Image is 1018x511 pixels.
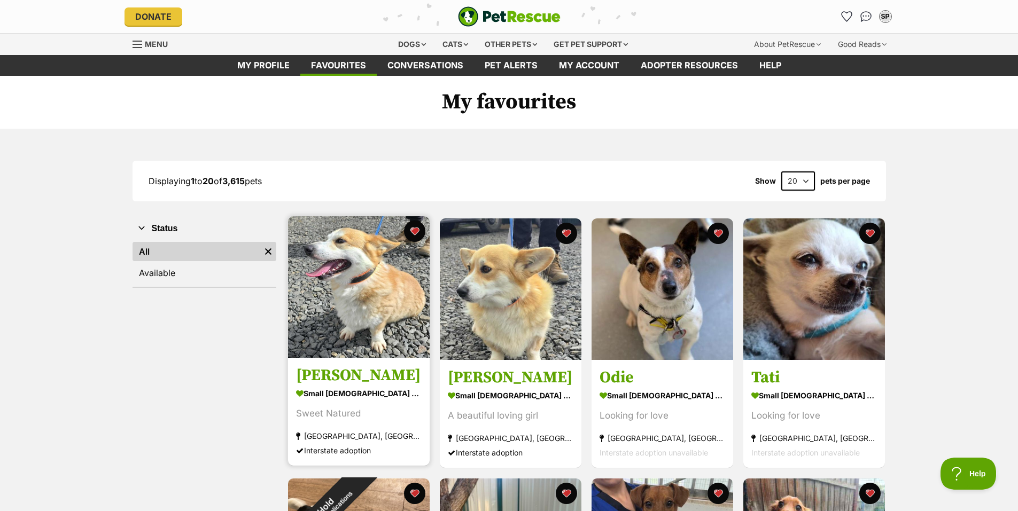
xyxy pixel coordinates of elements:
iframe: Help Scout Beacon - Open [941,458,997,490]
button: Status [133,222,276,235]
span: Interstate adoption unavailable [751,449,860,458]
div: [GEOGRAPHIC_DATA], [GEOGRAPHIC_DATA] [448,431,573,446]
a: Pet alerts [474,55,548,76]
h3: Odie [600,368,725,388]
div: SP [880,11,891,22]
div: Sweet Natured [296,407,422,421]
div: A beautiful loving girl [448,409,573,423]
span: Displaying to of pets [149,176,262,186]
a: My profile [227,55,300,76]
a: Odie small [DEMOGRAPHIC_DATA] Dog Looking for love [GEOGRAPHIC_DATA], [GEOGRAPHIC_DATA] Interstat... [592,360,733,468]
a: Menu [133,34,175,53]
button: favourite [404,221,425,242]
a: Donate [125,7,182,26]
ul: Account quick links [838,8,894,25]
a: Conversations [858,8,875,25]
span: Interstate adoption unavailable [600,449,708,458]
h3: Tati [751,368,877,388]
button: favourite [859,223,881,244]
button: favourite [708,483,729,504]
a: Remove filter [260,242,276,261]
label: pets per page [820,177,870,185]
div: Interstate adoption [296,444,422,458]
a: conversations [377,55,474,76]
div: Get pet support [546,34,635,55]
strong: 3,615 [222,176,245,186]
img: Louie [288,216,430,358]
div: small [DEMOGRAPHIC_DATA] Dog [296,386,422,402]
div: small [DEMOGRAPHIC_DATA] Dog [751,388,877,404]
div: small [DEMOGRAPHIC_DATA] Dog [448,388,573,404]
button: favourite [708,223,729,244]
div: About PetRescue [747,34,828,55]
h3: [PERSON_NAME] [448,368,573,388]
img: Odie [592,218,733,360]
div: [GEOGRAPHIC_DATA], [GEOGRAPHIC_DATA] [296,429,422,444]
div: small [DEMOGRAPHIC_DATA] Dog [600,388,725,404]
a: [PERSON_NAME] small [DEMOGRAPHIC_DATA] Dog Sweet Natured [GEOGRAPHIC_DATA], [GEOGRAPHIC_DATA] Int... [288,358,430,466]
a: Adopter resources [630,55,749,76]
div: Dogs [391,34,433,55]
span: Show [755,177,776,185]
img: Millie [440,218,581,360]
button: favourite [556,223,577,244]
img: Tati [743,218,885,360]
a: All [133,242,260,261]
a: [PERSON_NAME] small [DEMOGRAPHIC_DATA] Dog A beautiful loving girl [GEOGRAPHIC_DATA], [GEOGRAPHIC... [440,360,581,468]
img: logo-e224e6f780fb5917bec1dbf3a21bbac754714ae5b6737aabdf751b685950b380.svg [458,6,561,27]
img: chat-41dd97257d64d25036548639549fe6c8038ab92f7586957e7f3b1b290dea8141.svg [860,11,872,22]
div: Interstate adoption [448,446,573,460]
strong: 1 [191,176,195,186]
a: Favourites [300,55,377,76]
button: favourite [404,483,425,504]
div: [GEOGRAPHIC_DATA], [GEOGRAPHIC_DATA] [751,431,877,446]
strong: 20 [203,176,214,186]
div: Status [133,240,276,287]
a: Favourites [838,8,856,25]
a: My account [548,55,630,76]
a: Tati small [DEMOGRAPHIC_DATA] Dog Looking for love [GEOGRAPHIC_DATA], [GEOGRAPHIC_DATA] Interstat... [743,360,885,468]
div: Other pets [477,34,545,55]
div: Looking for love [751,409,877,423]
a: Help [749,55,792,76]
button: favourite [556,483,577,504]
h3: [PERSON_NAME] [296,366,422,386]
div: Good Reads [830,34,894,55]
div: Cats [435,34,476,55]
span: Menu [145,40,168,49]
div: [GEOGRAPHIC_DATA], [GEOGRAPHIC_DATA] [600,431,725,446]
a: PetRescue [458,6,561,27]
a: Available [133,263,276,282]
button: favourite [859,483,881,504]
button: My account [877,8,894,25]
div: Looking for love [600,409,725,423]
